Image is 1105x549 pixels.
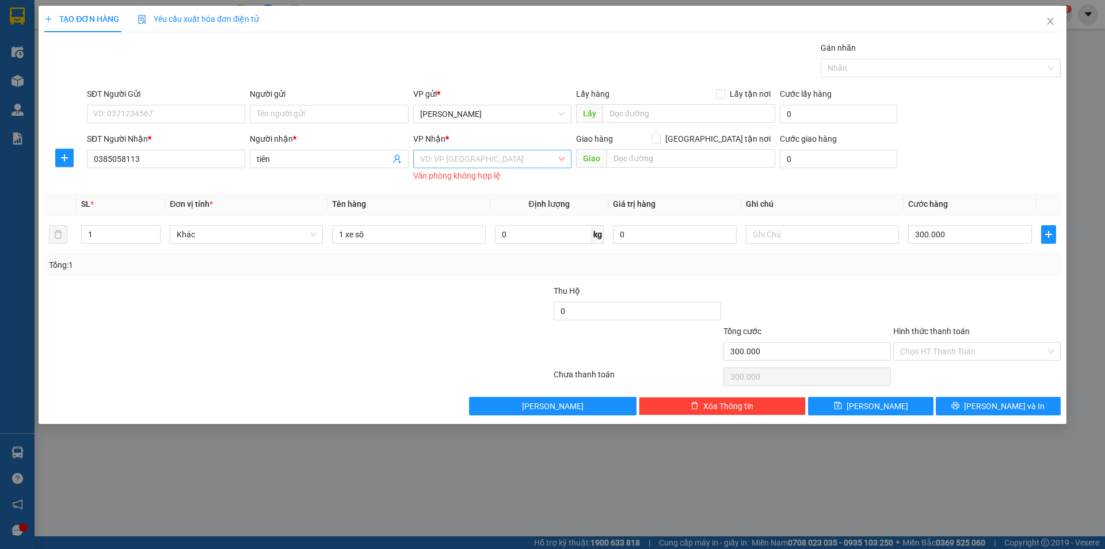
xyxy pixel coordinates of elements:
[780,150,897,168] input: Cước giao hàng
[951,402,959,411] span: printer
[177,226,316,243] span: Khác
[592,225,604,244] span: kg
[55,149,74,167] button: plus
[576,149,607,168] span: Giao
[603,104,775,123] input: Dọc đường
[87,88,245,100] div: SĐT Người Gửi
[808,397,933,415] button: save[PERSON_NAME]
[49,225,67,244] button: delete
[522,400,584,412] span: [PERSON_NAME]
[49,259,426,271] div: Tổng: 1
[576,134,613,143] span: Giao hàng
[908,199,948,209] span: Cước hàng
[56,153,73,162] span: plus
[332,225,485,244] input: VD: Bàn, Ghế
[893,327,970,336] label: Hình thức thanh toán
[613,199,656,209] span: Giá trị hàng
[37,9,116,47] strong: CHUYỂN PHÁT NHANH ĐÔNG LÝ
[122,47,190,59] span: HS1510250217
[741,193,904,215] th: Ghi chú
[780,105,897,123] input: Cước lấy hàng
[413,134,445,143] span: VP Nhận
[1046,17,1055,26] span: close
[552,368,722,388] div: Chưa thanh toán
[576,89,609,99] span: Lấy hàng
[138,15,147,24] img: icon
[393,154,402,164] span: user-add
[529,199,570,209] span: Định lượng
[45,63,108,88] strong: PHIẾU BIÊN NHẬN
[81,199,90,209] span: SL
[413,88,571,100] div: VP gửi
[1041,225,1056,244] button: plus
[780,89,832,99] label: Cước lấy hàng
[57,49,94,61] span: SĐT XE
[138,14,259,24] span: Yêu cầu xuất hóa đơn điện tử
[746,225,899,244] input: Ghi Chú
[607,149,775,168] input: Dọc đường
[723,327,761,336] span: Tổng cước
[639,397,806,415] button: deleteXóa Thông tin
[469,397,637,415] button: [PERSON_NAME]
[936,397,1061,415] button: printer[PERSON_NAME] và In
[1042,230,1056,239] span: plus
[170,199,213,209] span: Đơn vị tính
[44,15,52,23] span: plus
[332,199,366,209] span: Tên hàng
[847,400,908,412] span: [PERSON_NAME]
[964,400,1045,412] span: [PERSON_NAME] và In
[1034,6,1066,38] button: Close
[780,134,837,143] label: Cước giao hàng
[821,43,856,52] label: Gán nhãn
[613,225,737,244] input: 0
[725,88,775,100] span: Lấy tận nơi
[6,33,31,74] img: logo
[413,169,571,183] div: Văn phòng không hợp lệ
[250,132,408,145] div: Người nhận
[44,14,119,24] span: TẠO ĐƠN HÀNG
[576,104,603,123] span: Lấy
[87,132,245,145] div: SĐT Người Nhận
[661,132,775,145] span: [GEOGRAPHIC_DATA] tận nơi
[703,400,753,412] span: Xóa Thông tin
[834,402,842,411] span: save
[691,402,699,411] span: delete
[250,88,408,100] div: Người gửi
[554,286,580,296] span: Thu Hộ
[420,105,565,123] span: Hoàng Sơn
